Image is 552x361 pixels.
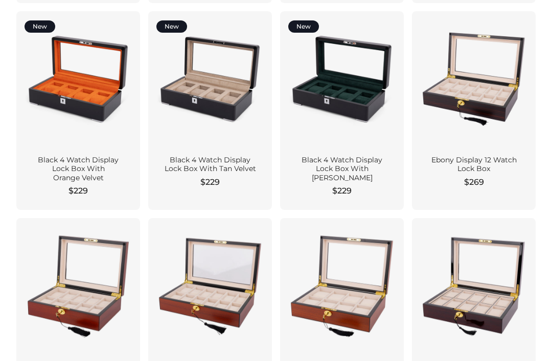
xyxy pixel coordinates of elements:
[464,176,484,188] span: $269
[200,176,220,188] span: $229
[68,185,88,197] span: $229
[160,156,260,174] div: Black 4 Watch Display Lock Box With Tan Velvet
[16,11,140,210] a: New Black 4 Watch Display Lock Box With Orange Velvet $229
[332,185,352,197] span: $229
[280,11,404,210] a: New Black 4 Watch Display Lock Box With [PERSON_NAME] $229
[148,11,272,210] a: New Black 4 Watch Display Lock Box With Tan Velvet $229
[424,156,523,174] div: Ebony Display 12 Watch Lock Box
[25,20,55,33] div: New
[412,11,536,210] a: Ebony Display 12 Watch Lock Box $269
[288,20,319,33] div: New
[156,20,187,33] div: New
[292,156,392,183] div: Black 4 Watch Display Lock Box With [PERSON_NAME]
[29,156,128,183] div: Black 4 Watch Display Lock Box With Orange Velvet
